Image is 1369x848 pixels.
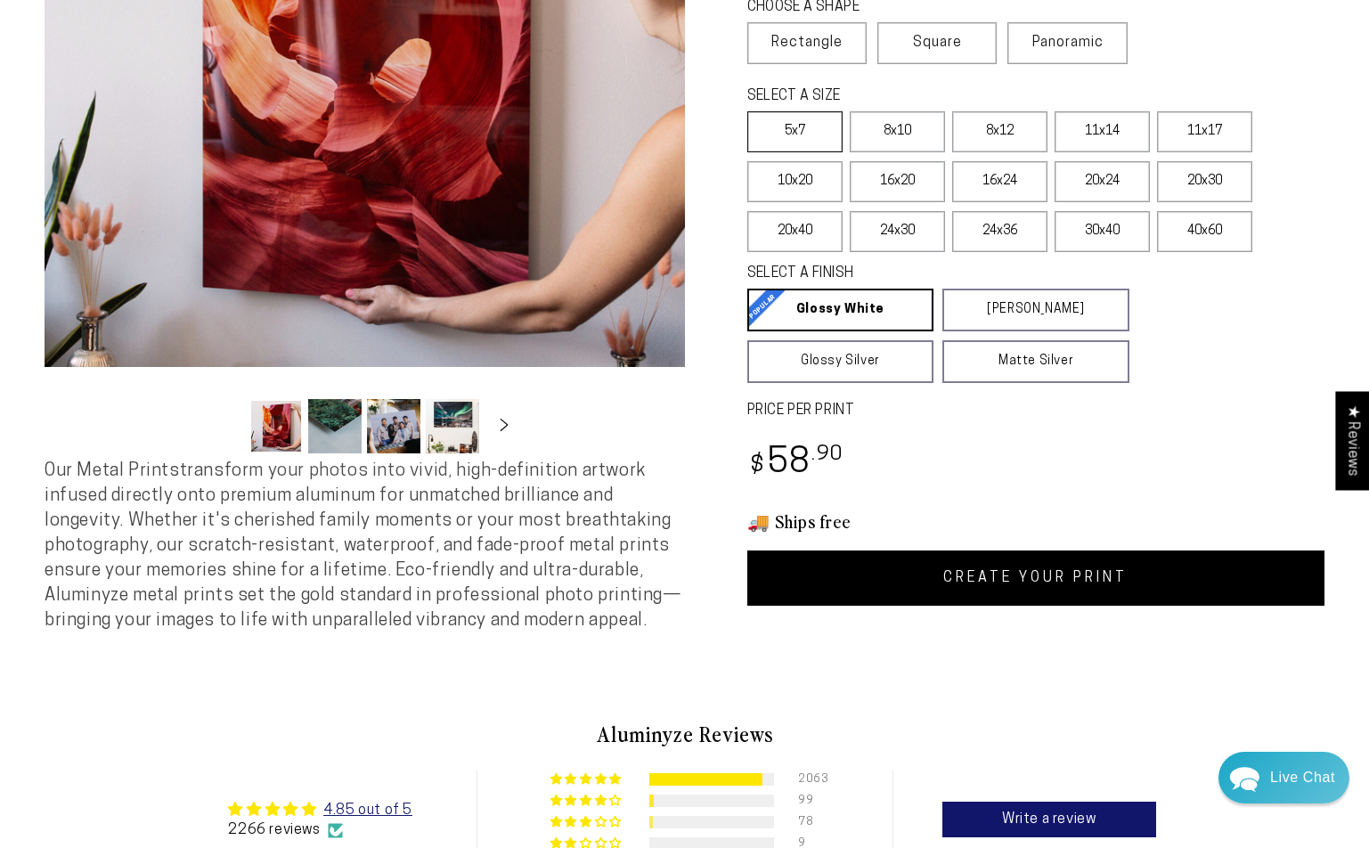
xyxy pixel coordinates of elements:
label: 11x17 [1157,111,1252,152]
label: 8x12 [952,111,1047,152]
label: 24x36 [952,211,1047,252]
div: 4% (99) reviews with 4 star rating [550,795,624,808]
bdi: 58 [747,446,844,481]
a: Matte Silver [942,340,1129,383]
a: CREATE YOUR PRINT [747,550,1325,606]
img: Verified Checkmark [328,823,343,838]
button: Load image 4 in gallery view [426,399,479,453]
a: Glossy White [747,289,934,331]
label: 24x30 [850,211,945,252]
button: Load image 2 in gallery view [308,399,362,453]
span: Square [913,32,962,53]
label: 30x40 [1055,211,1150,252]
a: Glossy Silver [747,340,934,383]
legend: SELECT A SIZE [747,86,1087,107]
span: $ [750,454,765,478]
span: We run on [136,511,241,520]
label: 16x20 [850,161,945,202]
div: [DATE] [314,183,346,196]
button: Slide right [485,407,524,446]
label: PRICE PER PRINT [747,401,1325,421]
div: 2266 reviews [228,820,412,840]
div: 78 [798,816,819,828]
div: Recent Conversations [36,148,341,165]
div: 99 [798,795,819,807]
span: Re:amaze [191,508,240,521]
label: 20x30 [1157,161,1252,202]
span: Our Metal Prints transform your photos into vivid, high-definition artwork infused directly onto ... [45,462,681,630]
div: Click to open Judge.me floating reviews tab [1335,391,1369,490]
span: Away until [DATE] [134,89,244,102]
label: 40x60 [1157,211,1252,252]
img: John [129,27,175,73]
label: 10x20 [747,161,843,202]
legend: SELECT A FINISH [747,264,1087,284]
button: Load image 1 in gallery view [249,399,303,453]
sup: .90 [811,444,843,465]
button: Load image 3 in gallery view [367,399,420,453]
div: 3% (78) reviews with 3 star rating [550,816,624,829]
label: 16x24 [952,161,1047,202]
div: 2063 [798,773,819,786]
div: Contact Us Directly [1270,752,1335,803]
a: [PERSON_NAME] [942,289,1129,331]
h3: 🚚 Ships free [747,510,1325,533]
span: Rectangle [771,32,843,53]
label: 8x10 [850,111,945,152]
p: Hi [PERSON_NAME], Thank you for reaching out to us and for appreciating our work. But sadly, we s... [59,200,346,216]
div: [PERSON_NAME] [81,181,314,198]
img: Helga [204,27,250,73]
button: Slide left [205,407,244,446]
div: Chat widget toggle [1218,752,1349,803]
label: 5x7 [747,111,843,152]
span: Panoramic [1032,36,1104,50]
a: Leave A Message [118,537,261,566]
div: 91% (2063) reviews with 5 star rating [550,773,624,787]
h2: Aluminyze Reviews [165,719,1205,749]
img: Marie J [167,27,213,73]
label: 20x40 [747,211,843,252]
a: 4.85 out of 5 [323,803,412,818]
label: 20x24 [1055,161,1150,202]
img: fba842a801236a3782a25bbf40121a09 [59,180,77,198]
a: Write a review [942,802,1156,837]
div: Average rating is 4.85 stars [228,799,412,820]
label: 11x14 [1055,111,1150,152]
